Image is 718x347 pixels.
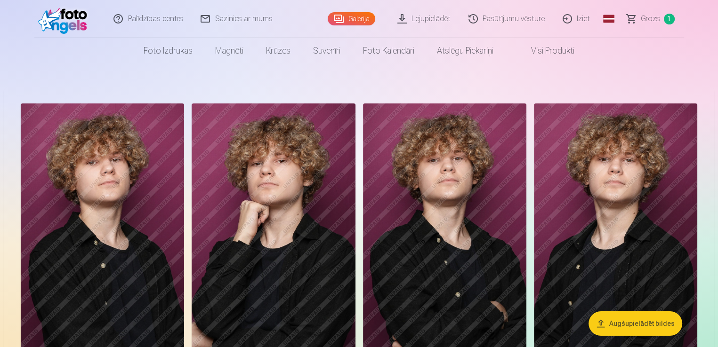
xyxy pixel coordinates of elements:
a: Foto izdrukas [132,38,204,64]
a: Suvenīri [302,38,352,64]
button: Augšupielādēt bildes [589,311,682,336]
span: 1 [664,14,675,24]
a: Visi produkti [505,38,586,64]
a: Magnēti [204,38,255,64]
span: Grozs [641,13,660,24]
img: /fa1 [38,4,92,34]
a: Foto kalendāri [352,38,426,64]
a: Galerija [328,12,375,25]
a: Atslēgu piekariņi [426,38,505,64]
a: Krūzes [255,38,302,64]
